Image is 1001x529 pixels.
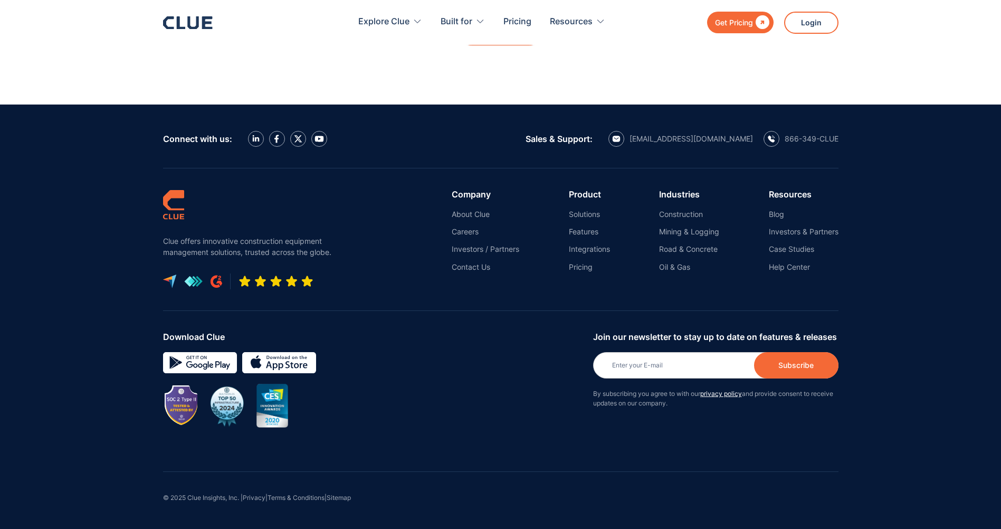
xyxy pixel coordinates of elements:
input: Enter your E-mail [593,352,838,379]
div: Sales & Support: [526,134,593,144]
a: Pricing [569,262,610,272]
div: Resources [550,5,605,39]
div: Join our newsletter to stay up to date on features & releases [593,332,838,342]
a: Careers [452,227,519,237]
a: Privacy [243,494,265,502]
div: Explore Clue [358,5,409,39]
div: 866-349-CLUE [785,134,838,144]
a: Blog [769,210,838,219]
a: Pricing [503,5,531,39]
p: By subscribing you agree to with our and provide consent to receive updates on our company. [593,389,838,408]
div: Built for [441,5,485,39]
img: G2 review platform icon [211,275,222,288]
div: Company [452,190,519,199]
a: Investors / Partners [452,244,519,254]
a: Contact Us [452,262,519,272]
a: Case Studies [769,244,838,254]
img: LinkedIn icon [252,135,260,142]
a: Login [784,12,838,34]
img: email icon [612,136,621,142]
div: Built for [441,5,472,39]
div: [EMAIL_ADDRESS][DOMAIN_NAME] [630,134,753,144]
img: Five-star rating icon [239,275,313,288]
a: Sitemap [327,494,351,502]
a: Integrations [569,244,610,254]
img: YouTube Icon [314,136,324,142]
a: privacy policy [700,390,742,398]
div: Industries [659,190,719,199]
a: Terms & Conditions [268,494,325,502]
a: Construction [659,210,719,219]
a: About Clue [452,210,519,219]
img: Image showing SOC 2 TYPE II badge for CLUE [166,386,197,426]
div: Explore Clue [358,5,422,39]
img: capterra logo icon [163,275,176,288]
img: CES innovation award 2020 image [256,384,288,428]
div: Connect with us: [163,134,232,144]
div: Resources [550,5,593,39]
img: calling icon [768,135,775,143]
img: BuiltWorlds Top 50 Infrastructure 2024 award badge with [205,384,249,428]
a: email icon[EMAIL_ADDRESS][DOMAIN_NAME] [608,131,753,147]
form: Newsletter [593,332,838,450]
input: Subscribe [754,352,838,379]
p: Clue offers innovative construction equipment management solutions, trusted across the globe. [163,235,337,258]
div: Product [569,190,610,199]
a: Help Center [769,262,838,272]
div: © 2025 Clue Insights, Inc. | | | [163,472,838,529]
div: Download Clue [163,332,585,342]
div:  [753,16,769,29]
img: clue logo simple [163,190,184,220]
a: Mining & Logging [659,227,719,237]
a: Get Pricing [707,12,774,33]
img: X icon twitter [294,135,302,143]
a: Road & Concrete [659,244,719,254]
a: calling icon866-349-CLUE [764,131,838,147]
a: Solutions [569,210,610,219]
div: Resources [769,190,838,199]
img: facebook icon [274,135,279,143]
a: Oil & Gas [659,262,719,272]
img: get app logo [184,276,203,287]
img: Google simple icon [163,352,237,373]
div: Get Pricing [715,16,753,29]
img: download on the App store [242,352,316,373]
a: Features [569,227,610,237]
a: Investors & Partners [769,227,838,237]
